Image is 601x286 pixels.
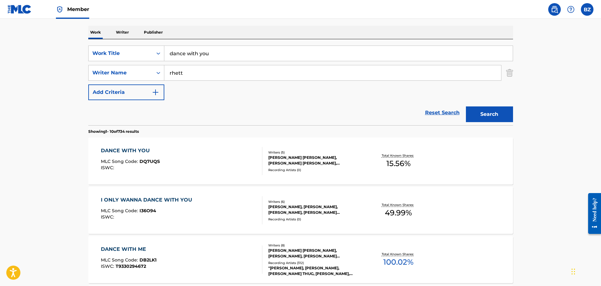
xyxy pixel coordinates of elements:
p: Work [88,26,103,39]
div: Writers ( 5 ) [268,150,363,155]
div: [PERSON_NAME], [PERSON_NAME], [PERSON_NAME], [PERSON_NAME] [PERSON_NAME], [PERSON_NAME] [PERSON_N... [268,204,363,215]
div: Work Title [92,50,149,57]
p: Publisher [142,26,165,39]
span: DQ7UQS [139,159,160,164]
span: MLC Song Code : [101,257,139,263]
iframe: Chat Widget [570,256,601,286]
p: Total Known Shares: [382,252,415,256]
span: ISWC : [101,263,116,269]
span: 100.02 % [383,256,413,268]
div: Writer Name [92,69,149,77]
div: Drag [571,262,575,281]
button: Search [466,106,513,122]
div: Recording Artists ( 312 ) [268,261,363,265]
a: I ONLY WANNA DANCE WITH YOUMLC Song Code:I36O94ISWC:Writers (6)[PERSON_NAME], [PERSON_NAME], [PER... [88,187,513,234]
p: Showing 1 - 10 of 734 results [88,129,139,134]
img: Top Rightsholder [56,6,63,13]
span: 15.56 % [386,158,411,169]
span: DB2LK1 [139,257,156,263]
a: DANCE WITH MEMLC Song Code:DB2LK1ISWC:T9330294672Writers (8)[PERSON_NAME] [PERSON_NAME], [PERSON_... [88,236,513,283]
div: Help [565,3,577,16]
div: DANCE WITH ME [101,246,156,253]
p: Total Known Shares: [382,202,415,207]
span: MLC Song Code : [101,159,139,164]
span: Member [67,6,89,13]
img: Delete Criterion [506,65,513,81]
iframe: Resource Center [583,188,601,239]
span: ISWC : [101,214,116,220]
img: MLC Logo [8,5,32,14]
img: 9d2ae6d4665cec9f34b9.svg [152,89,159,96]
button: Add Criteria [88,84,164,100]
div: DANCE WITH YOU [101,147,160,154]
div: Recording Artists ( 0 ) [268,217,363,222]
div: Writers ( 8 ) [268,243,363,248]
form: Search Form [88,46,513,125]
div: Recording Artists ( 0 ) [268,168,363,172]
div: Writers ( 6 ) [268,199,363,204]
div: "[PERSON_NAME], [PERSON_NAME], [PERSON_NAME] THUG, [PERSON_NAME], [PERSON_NAME] [PERSON_NAME]", [... [268,265,363,277]
a: Public Search [548,3,561,16]
span: I36O94 [139,208,156,213]
div: User Menu [581,3,593,16]
a: DANCE WITH YOUMLC Song Code:DQ7UQSISWC:Writers (5)[PERSON_NAME] [PERSON_NAME], [PERSON_NAME] [PER... [88,138,513,185]
div: I ONLY WANNA DANCE WITH YOU [101,196,195,204]
span: MLC Song Code : [101,208,139,213]
img: search [551,6,558,13]
img: help [567,6,575,13]
p: Writer [114,26,131,39]
span: ISWC : [101,165,116,170]
span: T9330294672 [116,263,146,269]
span: 49.99 % [385,207,412,219]
a: Reset Search [422,106,463,120]
div: [PERSON_NAME] [PERSON_NAME], [PERSON_NAME], [PERSON_NAME] [PERSON_NAME] [PERSON_NAME], [PERSON_NA... [268,248,363,259]
p: Total Known Shares: [382,153,415,158]
div: [PERSON_NAME] [PERSON_NAME], [PERSON_NAME] [PERSON_NAME], [PERSON_NAME], [PERSON_NAME] [PERSON_NA... [268,155,363,166]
